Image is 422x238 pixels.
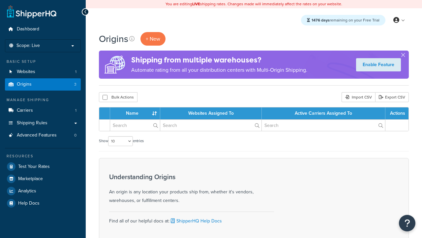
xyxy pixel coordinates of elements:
[99,92,137,102] button: Bulk Actions
[17,120,47,126] span: Shipping Rules
[399,215,415,231] button: Open Resource Center
[99,136,144,146] label: Show entries
[109,212,274,225] div: Find all of our helpful docs at:
[74,133,76,138] span: 0
[18,188,36,194] span: Analytics
[17,82,32,87] span: Origins
[109,173,274,205] div: An origin is any location your products ship from, whether it's vendors, warehouses, or fulfillme...
[110,107,160,119] th: Name
[385,107,408,119] th: Actions
[5,153,81,159] div: Resources
[5,59,81,64] div: Basic Setup
[108,136,133,146] select: Showentries
[7,5,56,18] a: ShipperHQ Home
[5,23,81,35] a: Dashboard
[5,104,81,117] li: Carriers
[262,107,385,119] th: Active Carriers Assigned To
[5,161,81,173] a: Test Your Rates
[312,17,330,23] strong: 1476 days
[74,82,76,87] span: 3
[140,32,166,46] a: + New
[5,129,81,141] a: Advanced Features 0
[192,1,200,7] b: LIVE
[110,120,160,131] input: Search
[131,65,307,75] p: Automate rating from all your distribution centers with Multi-Origin Shipping.
[5,66,81,78] a: Websites 1
[301,15,385,25] div: remaining on your Free Trial
[160,120,261,131] input: Search
[75,108,76,113] span: 1
[356,58,401,71] a: Enable Feature
[131,55,307,65] h4: Shipping from multiple warehouses?
[5,104,81,117] a: Carriers 1
[146,35,160,43] span: + New
[99,32,128,45] h1: Origins
[75,69,76,75] span: 1
[5,117,81,129] a: Shipping Rules
[17,26,39,32] span: Dashboard
[5,173,81,185] a: Marketplace
[18,164,50,170] span: Test Your Rates
[5,185,81,197] a: Analytics
[109,173,274,180] h3: Understanding Origins
[5,66,81,78] li: Websites
[5,78,81,91] a: Origins 3
[375,92,409,102] a: Export CSV
[342,92,375,102] div: Import CSV
[5,97,81,103] div: Manage Shipping
[5,197,81,209] a: Help Docs
[18,201,40,206] span: Help Docs
[169,218,222,224] a: ShipperHQ Help Docs
[16,43,40,49] span: Scope: Live
[17,133,57,138] span: Advanced Features
[99,51,131,79] img: ad-origins-multi-dfa493678c5a35abed25fd24b4b8a3fa3505936ce257c16c00bdefe2f3200be3.png
[160,107,262,119] th: Websites Assigned To
[262,120,385,131] input: Search
[18,176,43,182] span: Marketplace
[5,78,81,91] li: Origins
[17,69,35,75] span: Websites
[5,129,81,141] li: Advanced Features
[17,108,33,113] span: Carriers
